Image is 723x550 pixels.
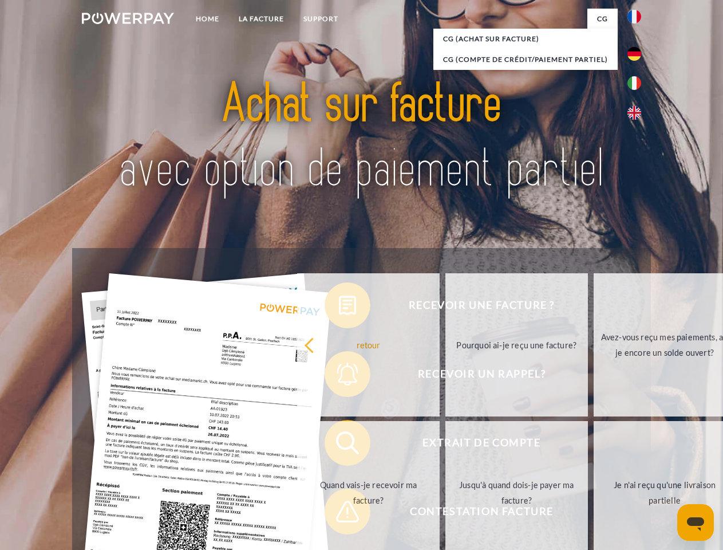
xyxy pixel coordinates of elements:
div: Pourquoi ai-je reçu une facture? [452,337,581,352]
iframe: Bouton de lancement de la fenêtre de messagerie [677,504,714,541]
div: Quand vais-je recevoir ma facture? [304,477,433,508]
div: Jusqu'à quand dois-je payer ma facture? [452,477,581,508]
img: it [627,76,641,90]
a: CG (Compte de crédit/paiement partiel) [433,49,618,70]
img: fr [627,10,641,23]
a: CG [587,9,618,29]
img: title-powerpay_fr.svg [109,55,614,219]
a: LA FACTURE [229,9,294,29]
img: logo-powerpay-white.svg [82,13,174,24]
img: en [627,106,641,120]
a: Home [186,9,229,29]
div: retour [304,337,433,352]
a: Support [294,9,348,29]
img: de [627,47,641,61]
a: CG (achat sur facture) [433,29,618,49]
